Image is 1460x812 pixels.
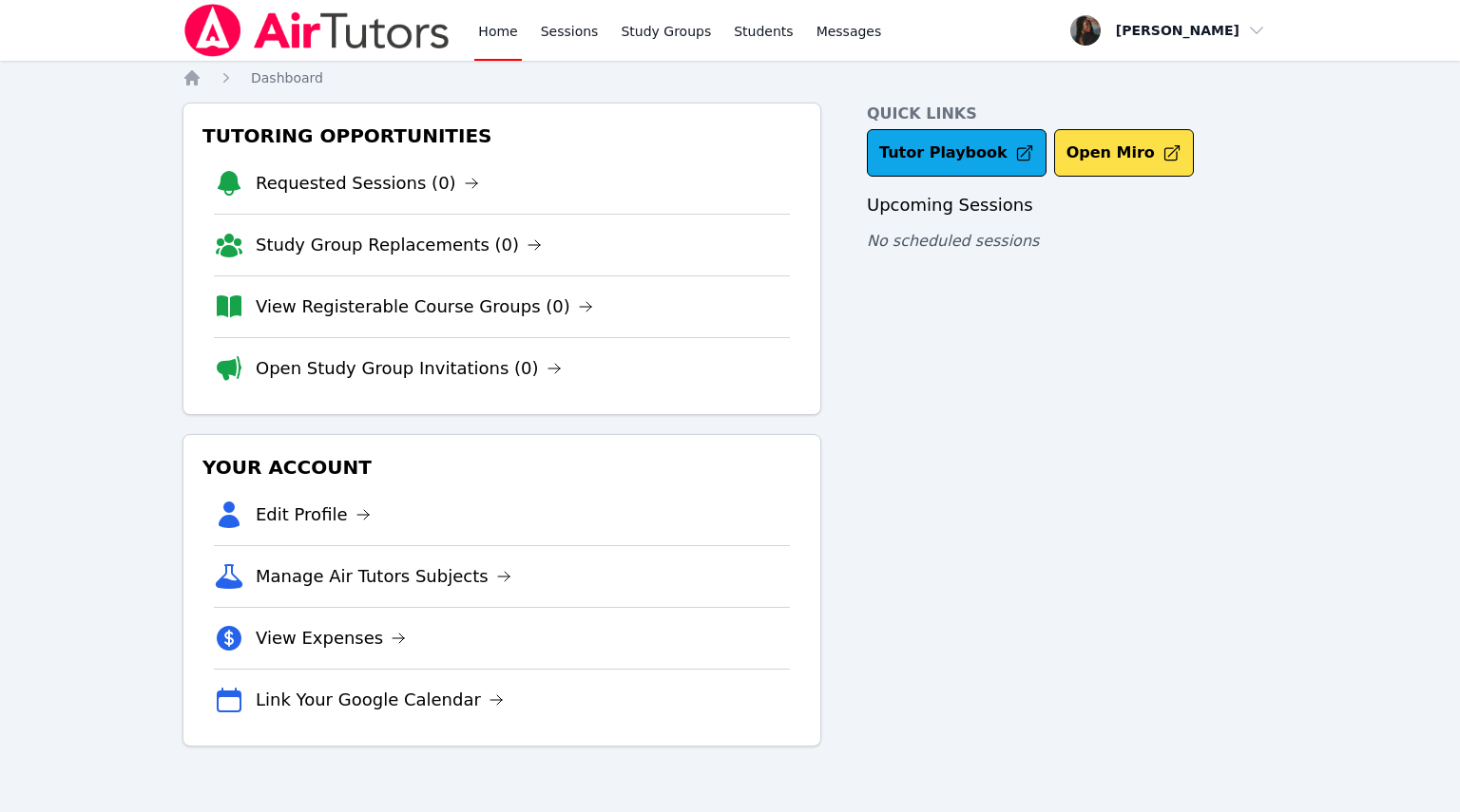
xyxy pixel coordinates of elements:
[816,22,882,41] span: Messages
[256,563,511,590] a: Manage Air Tutors Subjects
[256,232,542,258] a: Study Group Replacements (0)
[256,293,593,320] a: View Registerable Course Groups (0)
[256,355,562,382] a: Open Study Group Invitations (0)
[867,232,1039,250] span: No scheduled sessions
[199,119,805,153] h3: Tutoring Opportunities
[199,450,805,484] h3: Your Account
[251,70,323,85] span: Dashboard
[256,170,479,197] a: Requested Sessions (0)
[256,501,371,528] a: Edit Profile
[867,103,1277,125] h4: Quick Links
[256,687,504,713] a: Link Your Google Calendar
[1054,129,1194,177] button: Open Miro
[867,129,1047,177] a: Tutor Playbook
[256,625,406,651] a: View Expenses
[182,4,451,57] img: Air Tutors
[251,68,323,87] a: Dashboard
[182,68,1277,87] nav: Breadcrumb
[867,192,1277,218] h3: Upcoming Sessions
